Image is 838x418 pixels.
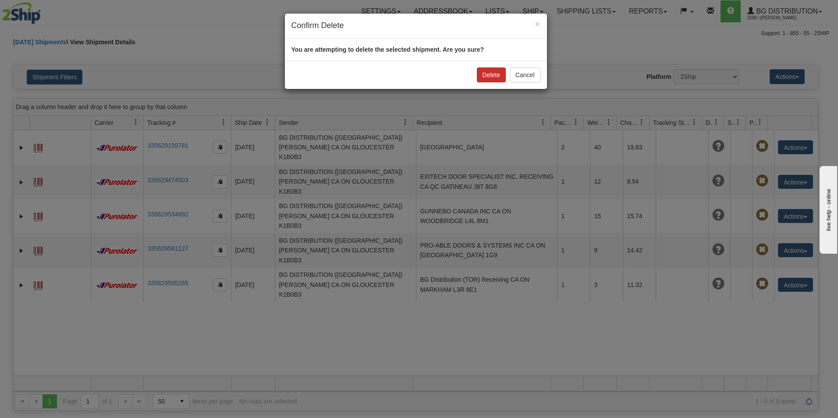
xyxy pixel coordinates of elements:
[510,67,540,82] button: Cancel
[818,164,837,254] iframe: chat widget
[7,7,81,14] div: live help - online
[535,19,540,29] span: ×
[291,46,484,53] strong: You are attempting to delete the selected shipment. Are you sure?
[291,20,540,32] h4: Confirm Delete
[535,19,540,28] button: Close
[477,67,506,82] button: Delete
